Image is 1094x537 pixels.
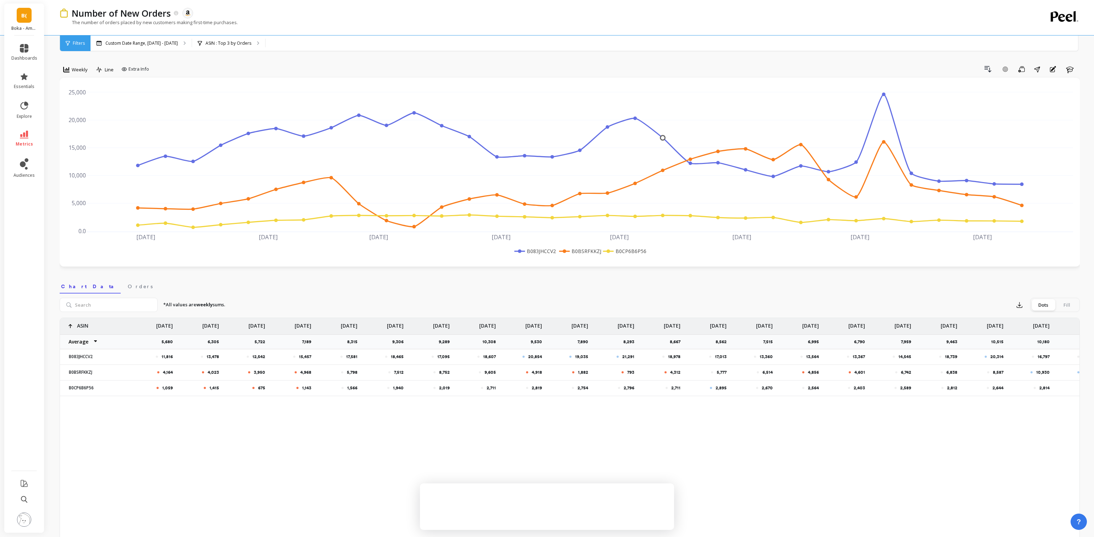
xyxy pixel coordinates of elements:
[901,339,915,345] p: 7,959
[208,339,223,345] p: 6,305
[854,339,869,345] p: 6,790
[341,318,357,329] p: [DATE]
[207,354,219,360] p: 13,478
[670,339,685,345] p: 8,667
[1033,318,1050,329] p: [DATE]
[624,385,634,391] p: 2,796
[479,318,496,329] p: [DATE]
[895,318,911,329] p: [DATE]
[946,369,957,375] p: 6,838
[485,369,496,375] p: 9,605
[571,318,588,329] p: [DATE]
[13,172,35,178] span: audiences
[61,283,119,290] span: Chart Data
[394,369,404,375] p: 7,512
[901,369,911,375] p: 6,742
[487,385,496,391] p: 2,711
[105,40,178,46] p: Custom Date Range, [DATE] - [DATE]
[202,318,219,329] p: [DATE]
[17,513,31,527] img: profile picture
[947,385,957,391] p: 2,812
[990,354,1003,360] p: 20,314
[1071,514,1087,530] button: ?
[1055,299,1078,311] div: Fill
[482,339,500,345] p: 10,308
[762,369,773,375] p: 6,514
[716,385,727,391] p: 2,895
[1077,517,1081,527] span: ?
[439,339,454,345] p: 9,289
[163,301,225,308] p: *All values are sums.
[391,354,404,360] p: 18,465
[715,354,727,360] p: 17,013
[900,385,911,391] p: 2,589
[622,354,634,360] p: 21,291
[993,369,1003,375] p: 8,587
[532,369,542,375] p: 4,918
[664,318,680,329] p: [DATE]
[806,354,819,360] p: 13,564
[532,385,542,391] p: 2,819
[898,354,911,360] p: 14,545
[300,369,311,375] p: 4,968
[670,369,680,375] p: 4,312
[128,283,153,290] span: Orders
[185,10,191,16] img: api.amazon.svg
[946,339,962,345] p: 9,463
[393,385,404,391] p: 1,940
[156,318,173,329] p: [DATE]
[992,385,1003,391] p: 2,644
[60,298,158,312] input: Search
[208,369,219,375] p: 4,023
[17,114,32,119] span: explore
[162,385,173,391] p: 1,059
[21,11,27,20] span: B(
[196,301,213,308] strong: weekly
[16,141,33,147] span: metrics
[760,354,773,360] p: 13,360
[802,318,819,329] p: [DATE]
[716,339,731,345] p: 8,562
[14,84,34,89] span: essentials
[808,369,819,375] p: 4,856
[128,66,149,73] span: Extra Info
[252,354,265,360] p: 12,542
[11,55,37,61] span: dashboards
[941,318,957,329] p: [DATE]
[439,369,450,375] p: 8,752
[575,354,588,360] p: 19,035
[854,369,865,375] p: 4,601
[854,385,865,391] p: 2,403
[668,354,680,360] p: 18,978
[763,339,777,345] p: 7,515
[578,385,588,391] p: 2,754
[162,339,177,345] p: 5,680
[72,66,88,73] span: Weekly
[525,318,542,329] p: [DATE]
[258,385,265,391] p: 675
[1032,299,1055,311] div: Dots
[347,339,362,345] p: 8,315
[987,318,1003,329] p: [DATE]
[77,318,88,329] p: ASIN
[578,339,592,345] p: 7,890
[991,339,1008,345] p: 10,515
[206,40,251,46] p: ASIN : Top 3 by Orders
[717,369,727,375] p: 5,777
[299,354,311,360] p: 15,457
[618,318,634,329] p: [DATE]
[848,318,865,329] p: [DATE]
[439,385,450,391] p: 2,019
[60,277,1080,294] nav: Tabs
[60,9,68,17] img: header icon
[433,318,450,329] p: [DATE]
[72,7,171,19] p: Number of New Orders
[578,369,588,375] p: 1,882
[65,354,127,360] p: B083JHCCV2
[60,19,238,26] p: The number of orders placed by new customers making first-time purchases.
[483,354,496,360] p: 18,607
[162,354,173,360] p: 11,816
[808,385,819,391] p: 2,564
[531,339,546,345] p: 9,530
[756,318,773,329] p: [DATE]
